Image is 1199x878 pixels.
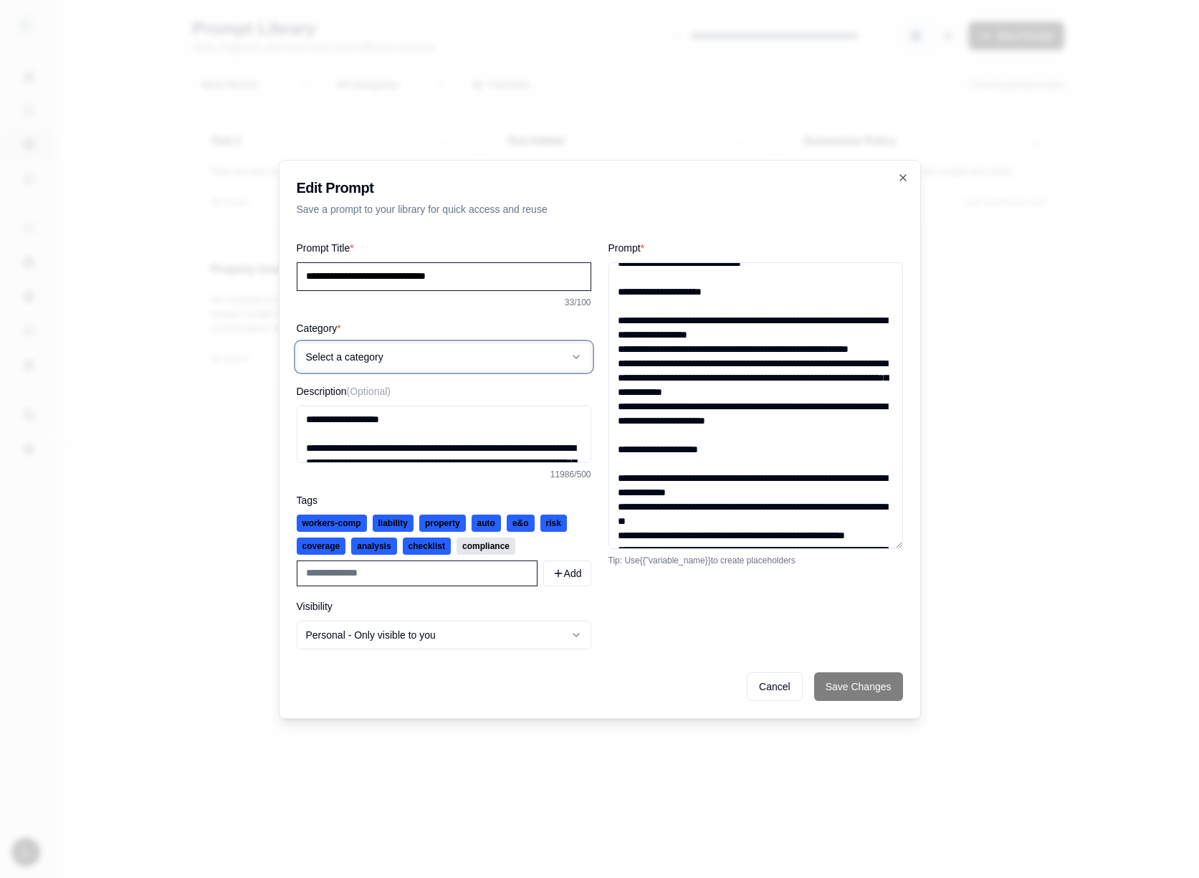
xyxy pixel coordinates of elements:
[297,601,333,612] label: Visibility
[507,515,535,532] span: e&o
[297,178,903,198] h2: Edit Prompt
[297,323,341,334] label: Category
[419,515,466,532] span: property
[297,202,903,216] p: Save a prompt to your library for quick access and reuse
[297,515,367,532] span: workers-comp
[373,515,414,532] span: liability
[608,242,645,254] label: Prompt
[297,469,591,480] div: 11986 / 500
[543,560,591,586] button: Add
[351,538,396,555] span: analysis
[403,538,451,555] span: checklist
[457,538,515,555] span: compliance
[297,386,391,397] label: Description
[297,297,591,308] div: 33 / 100
[540,515,567,532] span: risk
[747,672,803,701] button: Cancel
[472,515,501,532] span: auto
[608,555,903,566] p: Tip: Use {{ "variable_name }} to create placeholders
[347,386,391,397] span: (Optional)
[297,538,346,555] span: coverage
[297,242,354,254] label: Prompt Title
[297,495,318,506] label: Tags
